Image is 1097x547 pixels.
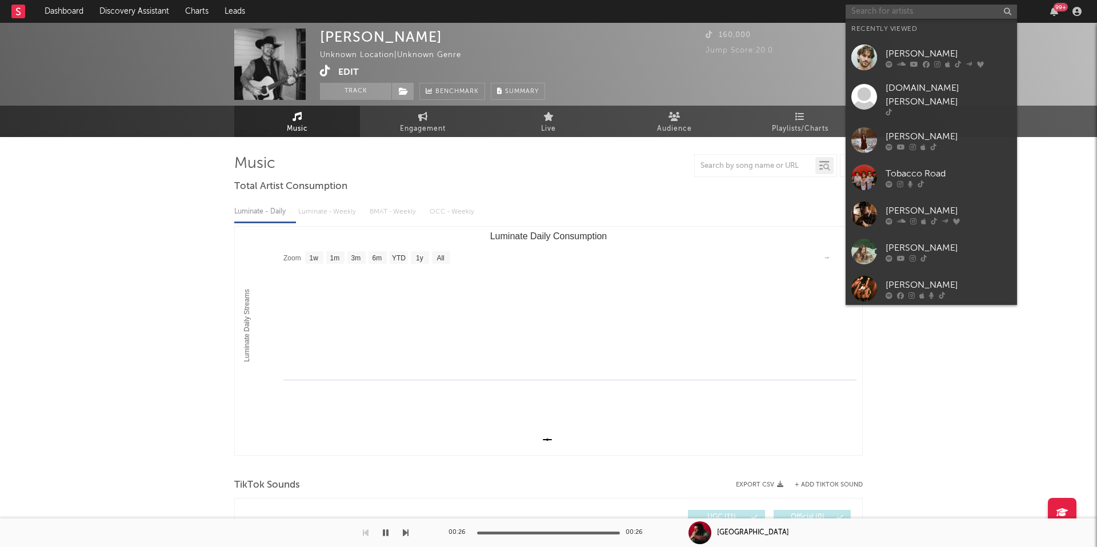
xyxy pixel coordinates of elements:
div: Unknown Location | Unknown Genre [320,49,474,62]
text: Zoom [283,254,301,262]
text: 6m [373,254,382,262]
span: Live [541,122,556,136]
svg: Luminate Daily Consumption [235,227,862,455]
button: + Add TikTok Sound [783,482,863,488]
span: Summary [505,89,539,95]
span: Total Artist Consumption [234,180,347,194]
div: [PERSON_NAME] [886,130,1011,143]
a: [PERSON_NAME] [846,270,1017,307]
button: Edit [338,65,359,79]
a: [PERSON_NAME] [846,122,1017,159]
div: Recently Viewed [851,22,1011,36]
span: Jump Score: 20.0 [706,47,773,54]
span: UGC ( 11 ) [695,514,748,521]
a: Benchmark [419,83,485,100]
span: Benchmark [435,85,479,99]
a: Tobacco Road [846,159,1017,196]
div: [PERSON_NAME] [886,47,1011,61]
span: Audience [657,122,692,136]
a: [DOMAIN_NAME][PERSON_NAME] [846,76,1017,122]
a: [PERSON_NAME] [846,233,1017,270]
span: Engagement [400,122,446,136]
a: Live [486,106,611,137]
button: Track [320,83,391,100]
div: Tobacco Road [886,167,1011,180]
button: Official(0) [774,510,851,525]
a: [PERSON_NAME] [846,196,1017,233]
input: Search by song name or URL [695,162,815,171]
input: Search for artists [846,5,1017,19]
div: [PERSON_NAME] [886,204,1011,218]
text: → [823,254,830,262]
span: Official ( 0 ) [781,514,834,521]
div: [PERSON_NAME] [320,29,442,45]
button: UGC(11) [688,510,765,525]
a: Engagement [360,106,486,137]
text: Luminate Daily Consumption [490,231,607,241]
a: Music [234,106,360,137]
div: 00:26 [449,526,471,540]
span: TikTok Sounds [234,478,300,492]
a: Audience [611,106,737,137]
div: 99 + [1054,3,1068,11]
a: Playlists/Charts [737,106,863,137]
div: [PERSON_NAME] [886,278,1011,292]
text: Luminate Daily Streams [243,289,251,361]
div: 00:26 [626,526,648,540]
div: [PERSON_NAME] [886,241,1011,255]
span: Music [287,122,308,136]
span: 160,000 [706,31,751,39]
div: [DOMAIN_NAME][PERSON_NAME] [886,82,1011,109]
button: 99+ [1050,7,1058,16]
div: [GEOGRAPHIC_DATA] [717,528,789,538]
text: 1m [330,254,340,262]
text: 3m [351,254,361,262]
text: 1w [310,254,319,262]
text: All [437,254,444,262]
button: Summary [491,83,545,100]
text: 1y [416,254,423,262]
button: Export CSV [736,481,783,488]
a: [PERSON_NAME] [846,39,1017,76]
span: Playlists/Charts [772,122,828,136]
text: YTD [392,254,406,262]
button: + Add TikTok Sound [795,482,863,488]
